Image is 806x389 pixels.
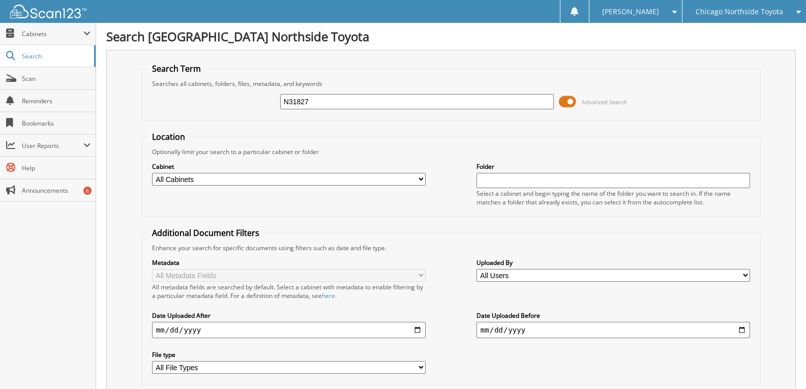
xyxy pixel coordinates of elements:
span: Help [22,164,91,172]
a: here [322,291,335,300]
span: Chicago Northside Toyota [696,9,783,15]
span: Announcements [22,186,91,195]
h1: Search [GEOGRAPHIC_DATA] Northside Toyota [106,28,796,45]
span: Bookmarks [22,119,91,128]
span: Scan [22,74,91,83]
div: Select a cabinet and begin typing the name of the folder you want to search in. If the name match... [476,189,750,206]
label: Folder [476,162,750,171]
input: start [152,322,426,338]
label: File type [152,350,426,359]
iframe: Chat Widget [755,340,806,389]
legend: Location [147,131,190,142]
div: All metadata fields are searched by default. Select a cabinet with metadata to enable filtering b... [152,283,426,300]
span: Reminders [22,97,91,105]
label: Uploaded By [476,258,750,267]
span: Advanced Search [582,98,627,106]
label: Date Uploaded After [152,311,426,320]
span: Cabinets [22,29,83,38]
div: Enhance your search for specific documents using filters such as date and file type. [147,244,755,252]
span: Search [22,52,89,61]
div: Searches all cabinets, folders, files, metadata, and keywords [147,79,755,88]
span: User Reports [22,141,83,150]
div: Optionally limit your search to a particular cabinet or folder [147,147,755,156]
label: Date Uploaded Before [476,311,750,320]
legend: Additional Document Filters [147,227,264,238]
label: Metadata [152,258,426,267]
div: 6 [83,187,92,195]
input: end [476,322,750,338]
span: [PERSON_NAME] [602,9,659,15]
img: scan123-logo-white.svg [10,5,86,18]
label: Cabinet [152,162,426,171]
legend: Search Term [147,63,206,74]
